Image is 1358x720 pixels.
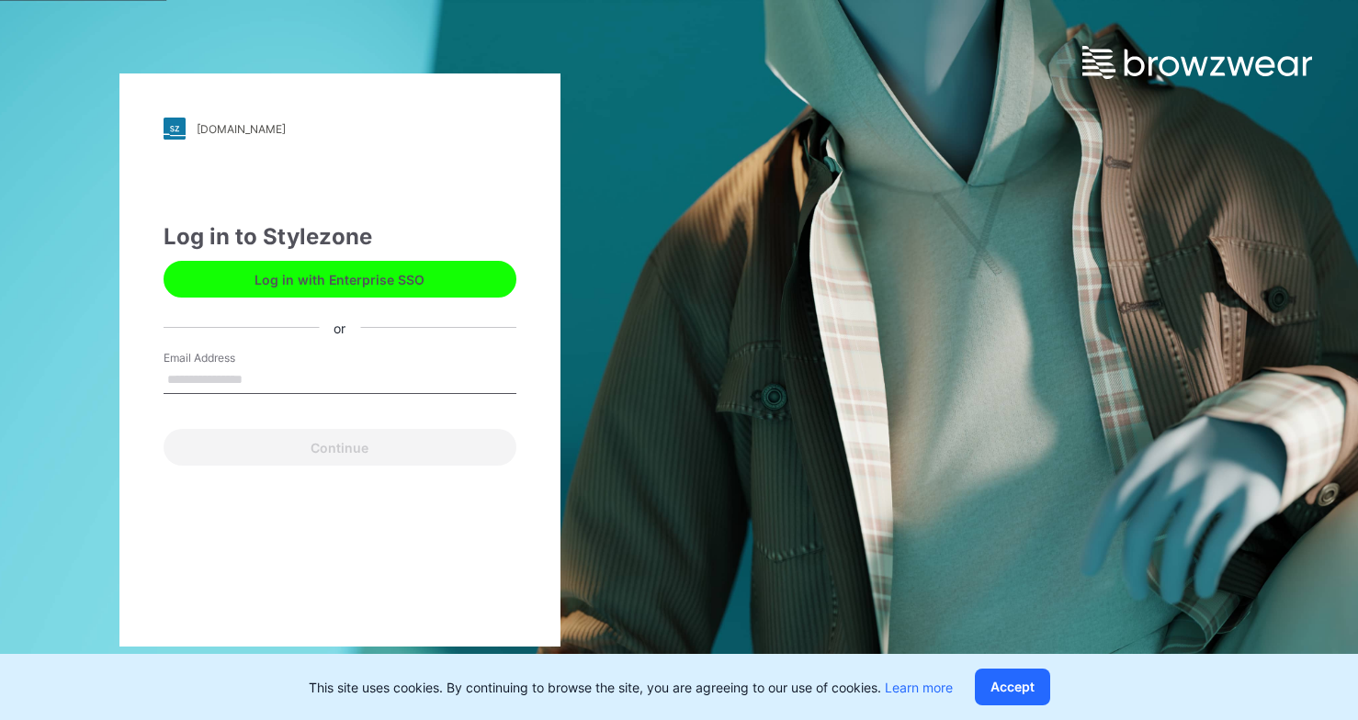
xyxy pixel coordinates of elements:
[164,118,186,140] img: stylezone-logo.562084cfcfab977791bfbf7441f1a819.svg
[885,680,953,695] a: Learn more
[197,122,286,136] div: [DOMAIN_NAME]
[309,678,953,697] p: This site uses cookies. By continuing to browse the site, you are agreeing to our use of cookies.
[164,118,516,140] a: [DOMAIN_NAME]
[1082,46,1312,79] img: browzwear-logo.e42bd6dac1945053ebaf764b6aa21510.svg
[975,669,1050,705] button: Accept
[164,261,516,298] button: Log in with Enterprise SSO
[319,318,360,337] div: or
[164,350,292,366] label: Email Address
[164,220,516,253] div: Log in to Stylezone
